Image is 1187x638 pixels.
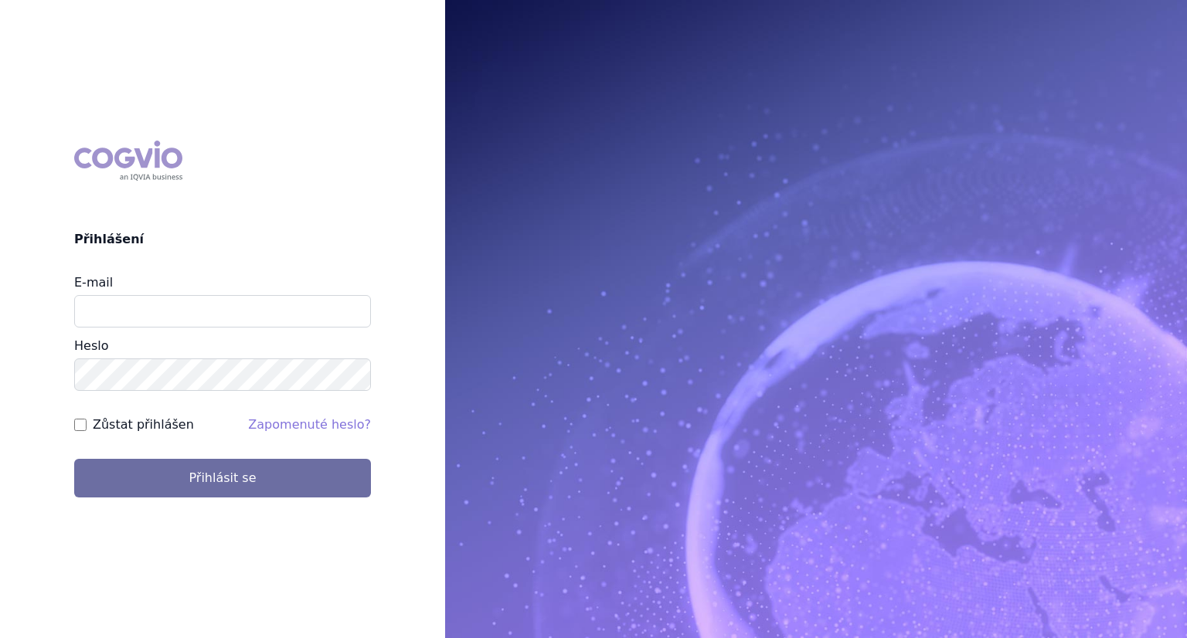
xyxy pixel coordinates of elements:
div: COGVIO [74,141,182,181]
h2: Přihlášení [74,230,371,249]
button: Přihlásit se [74,459,371,497]
label: Zůstat přihlášen [93,416,194,434]
label: E-mail [74,275,113,290]
a: Zapomenuté heslo? [248,417,371,432]
label: Heslo [74,338,108,353]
